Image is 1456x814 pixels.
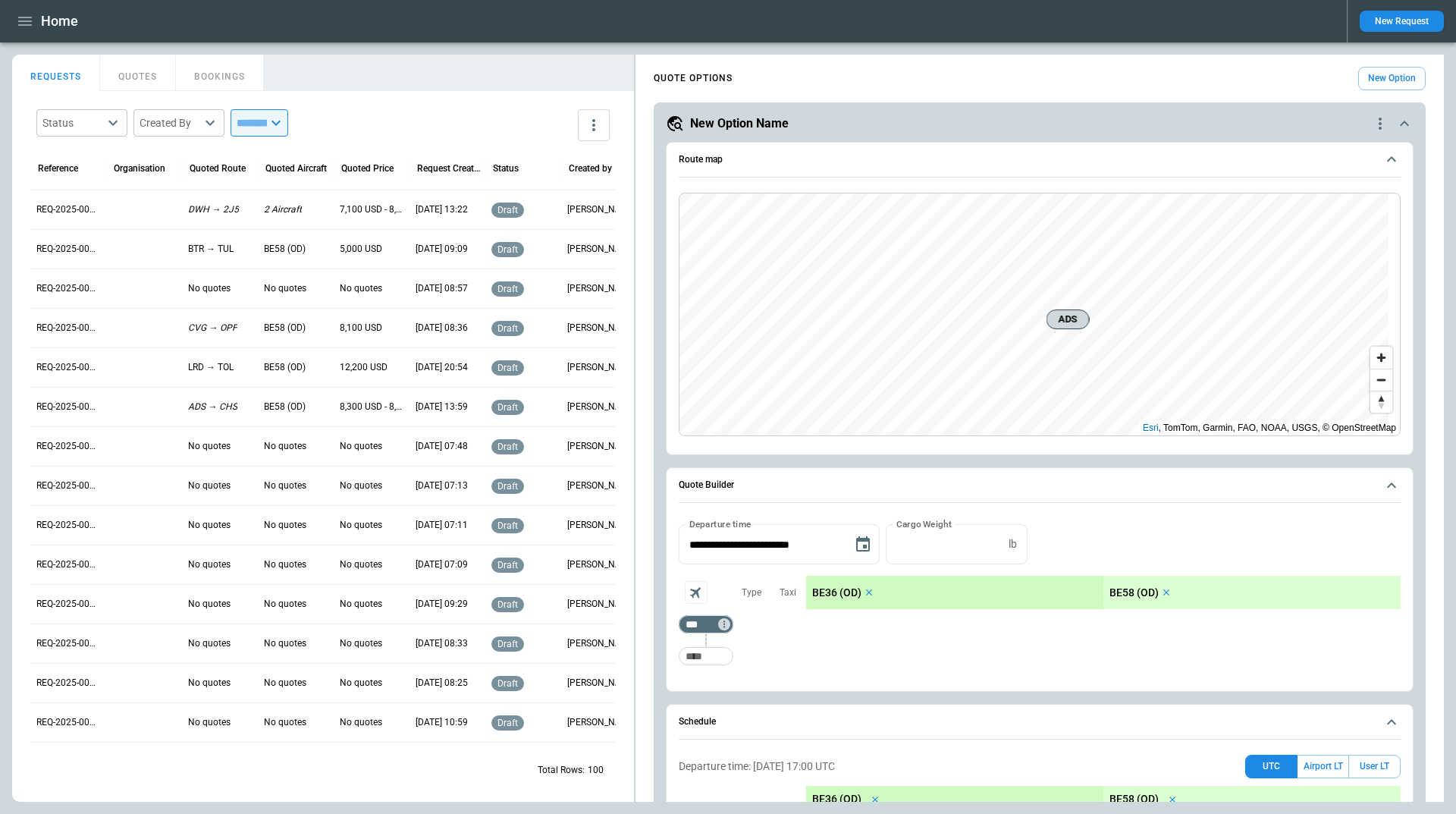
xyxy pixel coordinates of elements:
[36,203,100,216] p: REQ-2025-000315
[848,530,878,560] button: Choose date, selected date is Sep 29, 2025
[36,519,100,532] p: REQ-2025-000307
[265,163,327,174] div: Quoted Aircraft
[100,55,176,91] button: QUOTES
[1358,67,1426,90] button: New Option
[1109,793,1159,806] p: BE58 (OD)
[340,440,382,453] p: No quotes
[188,677,231,690] p: No quotes
[812,586,861,599] p: BE36 (OD)
[188,440,231,453] p: No quotes
[679,193,1401,437] div: Route map
[264,519,306,532] p: No quotes
[36,558,100,571] p: REQ-2025-000306
[1360,11,1444,32] button: New Request
[264,479,306,492] p: No quotes
[188,282,231,295] p: No quotes
[494,442,521,452] span: draft
[36,322,100,335] p: REQ-2025-000312
[340,401,403,413] p: 8,300 USD - 8,600 USD
[36,677,100,690] p: REQ-2025-000303
[806,576,1401,609] div: scrollable content
[1143,420,1396,435] div: , TomTom, Garmin, FAO, NOAA, USGS, © OpenStreetMap
[1053,312,1083,327] span: ADS
[742,586,761,599] p: Type
[416,282,468,295] p: 09/26/2025 08:57
[567,322,631,335] p: Cady Howell
[1370,391,1392,413] button: Reset bearing to north
[114,163,165,174] div: Organisation
[494,284,521,294] span: draft
[567,401,631,413] p: Cady Howell
[567,716,631,729] p: Cady Howell
[679,647,733,665] div: Too short
[340,598,382,611] p: No quotes
[36,440,100,453] p: REQ-2025-000309
[188,401,237,413] p: ADS → CHS
[1298,755,1348,778] button: Airport LT
[494,560,521,570] span: draft
[264,677,306,690] p: No quotes
[416,440,468,453] p: 09/25/2025 07:48
[188,637,231,650] p: No quotes
[567,558,631,571] p: Cady Howell
[416,716,468,729] p: 09/23/2025 10:59
[264,401,306,413] p: BE58 (OD)
[416,677,468,690] p: 09/24/2025 08:25
[494,599,521,610] span: draft
[41,12,78,30] h1: Home
[679,717,716,727] h6: Schedule
[567,282,631,295] p: Cady Howell
[1370,347,1392,369] button: Zoom in
[494,244,521,255] span: draft
[264,282,306,295] p: No quotes
[416,637,468,650] p: 09/24/2025 08:33
[679,143,1401,178] button: Route map
[188,203,239,216] p: DWH → 2J5
[689,517,752,530] label: Departure time
[36,361,100,374] p: REQ-2025-000311
[264,440,306,453] p: No quotes
[1348,755,1401,778] button: User LT
[812,793,861,806] p: BE36 (OD)
[494,678,521,689] span: draft
[679,193,1389,436] canvas: Map
[494,520,521,531] span: draft
[1370,369,1392,391] button: Zoom out
[567,598,631,611] p: Cady Howell
[685,581,708,604] span: Aircraft selection
[264,243,306,256] p: BE58 (OD)
[188,519,231,532] p: No quotes
[654,75,733,82] h4: QUOTE OPTIONS
[567,203,631,216] p: Ben Gundermann
[567,440,631,453] p: Cady Howell
[36,637,100,650] p: REQ-2025-000304
[578,109,610,141] button: more
[1009,538,1017,551] p: lb
[340,361,388,374] p: 12,200 USD
[1143,423,1159,433] a: Esri
[36,243,100,256] p: REQ-2025-000314
[494,639,521,649] span: draft
[416,243,468,256] p: 09/26/2025 09:09
[264,598,306,611] p: No quotes
[567,479,631,492] p: Cady Howell
[588,764,604,777] p: 100
[188,322,237,335] p: CVG → OPF
[36,401,100,413] p: REQ-2025-000310
[416,401,468,413] p: 09/25/2025 13:59
[679,480,734,490] h6: Quote Builder
[569,163,612,174] div: Created by
[494,481,521,492] span: draft
[42,115,103,130] div: Status
[188,598,231,611] p: No quotes
[494,323,521,334] span: draft
[264,361,306,374] p: BE58 (OD)
[36,716,100,729] p: REQ-2025-000302
[567,243,631,256] p: Ben Gundermann
[690,115,789,132] h5: New Option Name
[188,243,234,256] p: BTR → TUL
[340,322,382,335] p: 8,100 USD
[188,479,231,492] p: No quotes
[188,716,231,729] p: No quotes
[140,115,200,130] div: Created By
